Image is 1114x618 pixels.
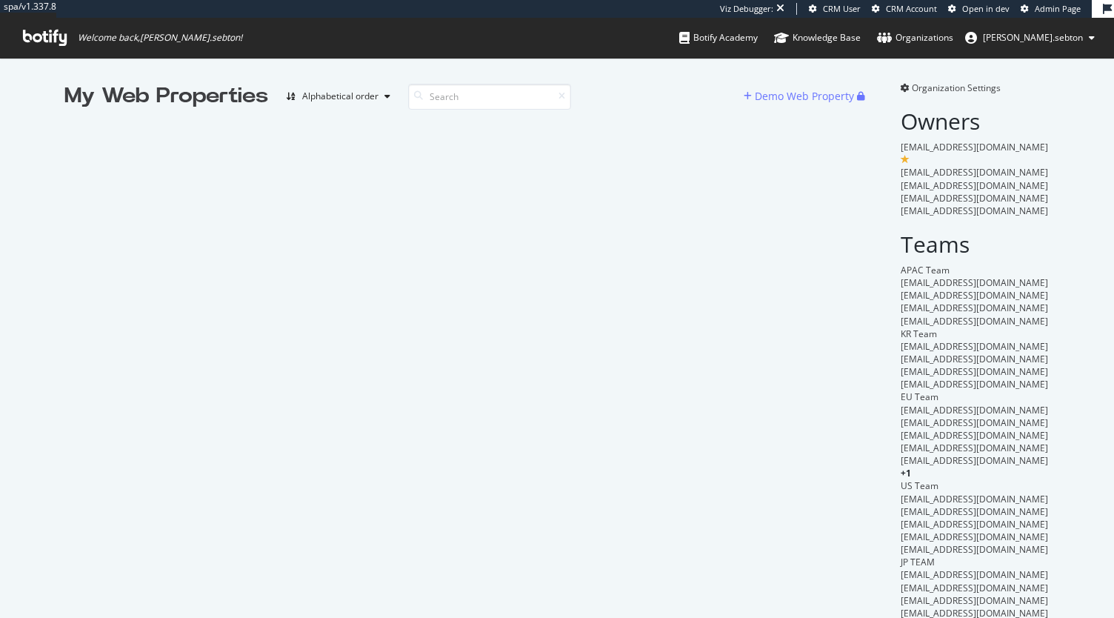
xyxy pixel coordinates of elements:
[901,582,1048,594] span: [EMAIL_ADDRESS][DOMAIN_NAME]
[755,89,854,104] div: Demo Web Property
[901,328,1050,340] div: KR Team
[901,365,1048,378] span: [EMAIL_ADDRESS][DOMAIN_NAME]
[809,3,861,15] a: CRM User
[1021,3,1081,15] a: Admin Page
[912,82,1001,94] span: Organization Settings
[901,479,1050,492] div: US Team
[901,353,1048,365] span: [EMAIL_ADDRESS][DOMAIN_NAME]
[901,404,1048,416] span: [EMAIL_ADDRESS][DOMAIN_NAME]
[901,531,1048,543] span: [EMAIL_ADDRESS][DOMAIN_NAME]
[983,31,1083,44] span: anne.sebton
[872,3,937,15] a: CRM Account
[774,18,861,58] a: Knowledge Base
[679,30,758,45] div: Botify Academy
[953,26,1107,50] button: [PERSON_NAME].sebton
[901,192,1048,205] span: [EMAIL_ADDRESS][DOMAIN_NAME]
[1035,3,1081,14] span: Admin Page
[901,315,1048,328] span: [EMAIL_ADDRESS][DOMAIN_NAME]
[901,141,1048,153] span: [EMAIL_ADDRESS][DOMAIN_NAME]
[901,594,1048,607] span: [EMAIL_ADDRESS][DOMAIN_NAME]
[901,205,1048,217] span: [EMAIL_ADDRESS][DOMAIN_NAME]
[901,109,1050,133] h2: Owners
[901,264,1050,276] div: APAC Team
[64,82,268,111] div: My Web Properties
[901,276,1048,289] span: [EMAIL_ADDRESS][DOMAIN_NAME]
[901,568,1048,581] span: [EMAIL_ADDRESS][DOMAIN_NAME]
[901,556,1050,568] div: JP TEAM
[901,302,1048,314] span: [EMAIL_ADDRESS][DOMAIN_NAME]
[948,3,1010,15] a: Open in dev
[901,505,1048,518] span: [EMAIL_ADDRESS][DOMAIN_NAME]
[877,18,953,58] a: Organizations
[78,32,242,44] span: Welcome back, [PERSON_NAME].sebton !
[901,378,1048,391] span: [EMAIL_ADDRESS][DOMAIN_NAME]
[901,289,1048,302] span: [EMAIL_ADDRESS][DOMAIN_NAME]
[679,18,758,58] a: Botify Academy
[901,518,1048,531] span: [EMAIL_ADDRESS][DOMAIN_NAME]
[877,30,953,45] div: Organizations
[901,442,1048,454] span: [EMAIL_ADDRESS][DOMAIN_NAME]
[774,30,861,45] div: Knowledge Base
[408,84,571,110] input: Search
[823,3,861,14] span: CRM User
[901,467,911,479] span: + 1
[901,429,1048,442] span: [EMAIL_ADDRESS][DOMAIN_NAME]
[901,543,1048,556] span: [EMAIL_ADDRESS][DOMAIN_NAME]
[901,391,1050,403] div: EU Team
[901,340,1048,353] span: [EMAIL_ADDRESS][DOMAIN_NAME]
[744,84,857,108] button: Demo Web Property
[720,3,773,15] div: Viz Debugger:
[886,3,937,14] span: CRM Account
[901,416,1048,429] span: [EMAIL_ADDRESS][DOMAIN_NAME]
[744,90,857,102] a: Demo Web Property
[280,84,396,108] button: Alphabetical order
[901,166,1048,179] span: [EMAIL_ADDRESS][DOMAIN_NAME]
[901,454,1048,467] span: [EMAIL_ADDRESS][DOMAIN_NAME]
[901,179,1048,192] span: [EMAIL_ADDRESS][DOMAIN_NAME]
[901,232,1050,256] h2: Teams
[302,92,378,101] div: Alphabetical order
[901,493,1048,505] span: [EMAIL_ADDRESS][DOMAIN_NAME]
[962,3,1010,14] span: Open in dev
